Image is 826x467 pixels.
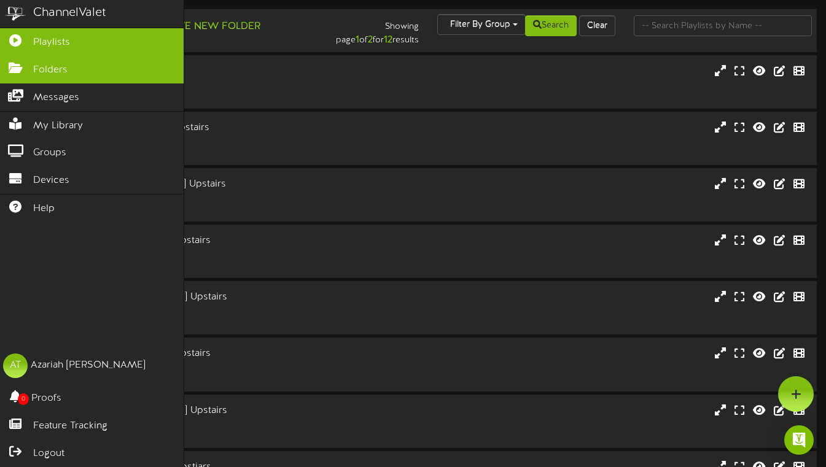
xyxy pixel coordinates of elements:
[356,34,359,45] strong: 1
[49,79,354,89] div: Landscape ( 16:9 )
[784,425,814,455] div: Open Intercom Messenger
[49,417,354,428] div: Landscape ( 16:9 )
[384,34,392,45] strong: 12
[33,419,107,433] span: Feature Tracking
[33,447,64,461] span: Logout
[49,89,354,99] div: # 10144
[49,145,354,156] div: # 10133
[142,19,264,34] button: Create New Folder
[297,14,428,47] div: Showing page of for results
[525,15,577,36] button: Search
[49,191,354,202] div: Landscape ( 16:9 )
[49,315,354,325] div: # 10143
[49,248,354,258] div: Landscape ( 16:9 )
[49,304,354,315] div: Landscape ( 16:9 )
[49,177,354,191] div: Q2 1 [GEOGRAPHIC_DATA] Upstairs
[33,146,66,160] span: Groups
[49,121,354,135] div: Q2 1 [PERSON_NAME] Upstairs
[49,135,354,145] div: Landscape ( 16:9 )
[437,14,526,35] button: Filter By Group
[49,202,354,212] div: # 10139
[49,371,354,382] div: # 10134
[33,202,55,216] span: Help
[33,63,68,77] span: Folders
[31,392,61,406] span: Proofs
[579,15,615,36] button: Clear
[33,174,69,188] span: Devices
[33,91,79,105] span: Messages
[3,353,28,378] div: AT
[368,34,373,45] strong: 2
[49,258,354,269] div: # 10135
[33,119,83,133] span: My Library
[49,347,354,361] div: Q2 3 [PERSON_NAME] Upstairs
[49,64,354,79] div: Q1 Lobby
[49,361,354,371] div: Landscape ( 16:9 )
[33,4,106,22] div: ChannelValet
[49,404,354,418] div: Q2 3 [GEOGRAPHIC_DATA] Upstairs
[634,15,812,36] input: -- Search Playlists by Name --
[33,36,70,50] span: Playlists
[31,358,146,372] div: Azariah [PERSON_NAME]
[49,428,354,439] div: # 10138
[18,393,29,405] span: 0
[49,290,354,304] div: Q2 2 [GEOGRAPHIC_DATA] Upstairs
[49,234,354,248] div: Q2 2 [PERSON_NAME] Upstairs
